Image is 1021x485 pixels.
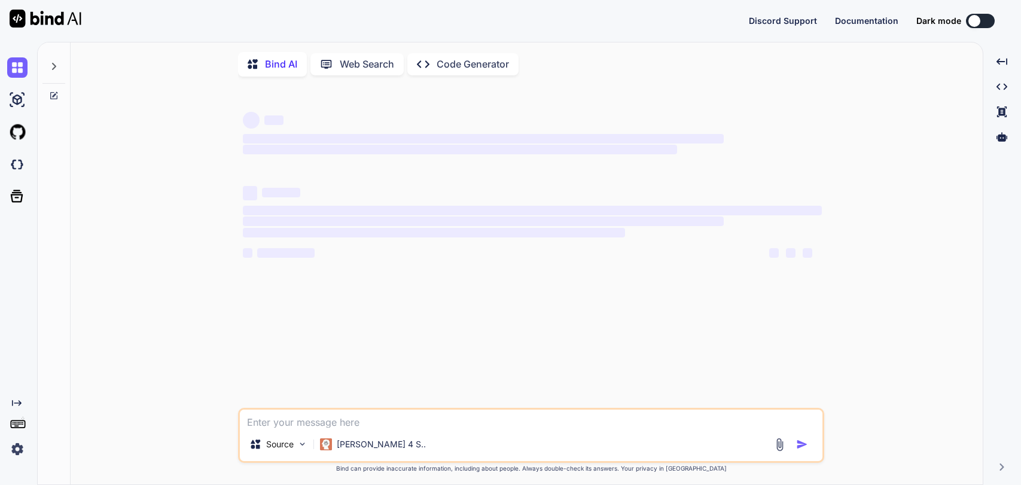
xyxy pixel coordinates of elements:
span: ‌ [243,228,625,237]
p: [PERSON_NAME] 4 S.. [337,438,426,450]
img: Bind AI [10,10,81,28]
p: Bind AI [265,59,297,69]
span: Dark mode [916,15,961,27]
img: Pick Models [297,439,307,449]
img: githubLight [7,122,28,142]
p: Web Search [340,59,394,69]
img: Claude 4 Sonnet [320,438,332,450]
p: Source [266,438,294,450]
img: settings [7,439,28,459]
span: ‌ [243,186,257,200]
p: Bind can provide inaccurate information, including about people. Always double-check its answers.... [238,465,824,472]
span: ‌ [262,188,300,197]
img: chat [7,57,28,78]
span: ‌ [769,248,779,258]
p: Code Generator [437,59,509,69]
img: icon [796,438,808,450]
img: ai-studio [7,90,28,110]
button: Discord Support [749,16,817,26]
img: darkCloudIdeIcon [7,154,28,175]
span: ‌ [803,248,812,258]
span: ‌ [264,115,284,125]
span: ‌ [243,206,822,215]
span: ‌ [786,248,796,258]
img: attachment [773,438,787,452]
span: ‌ [243,248,252,258]
span: ‌ [257,248,315,258]
span: ‌ [243,145,677,154]
span: ‌ [243,134,723,144]
span: ‌ [243,216,723,226]
span: ‌ [243,112,260,129]
button: Documentation [835,16,898,26]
